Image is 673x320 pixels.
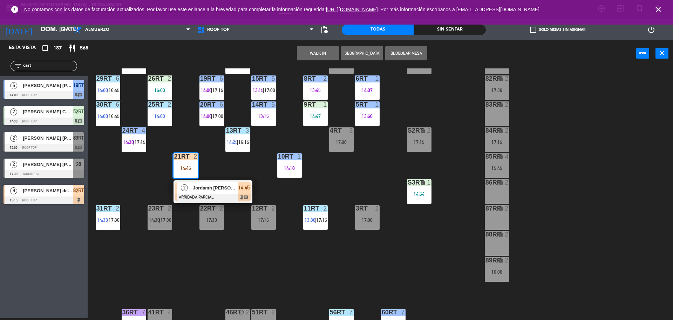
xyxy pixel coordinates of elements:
i: lock [498,127,504,133]
span: [PERSON_NAME] [PERSON_NAME] [23,161,73,168]
div: 16:00 [485,269,509,274]
span: | [107,217,109,223]
span: 14:30 [123,139,134,145]
i: lock [498,153,504,159]
div: 84RR [485,127,486,134]
button: close [655,48,668,59]
span: No contamos con los datos de facturación actualizados. Por favor use este enlance a la brevedad p... [24,7,539,12]
input: Filtrar por nombre... [22,62,77,70]
span: 17:15 [212,87,223,93]
span: Jordamh [PERSON_NAME] [193,184,238,192]
span: 2 [10,135,17,142]
span: 2 [181,184,188,191]
div: Sin sentar [414,25,485,35]
div: Esta vista [4,44,50,52]
div: 6 [219,101,224,108]
div: 2 [505,179,509,186]
i: restaurant [68,44,76,52]
div: 41RT [148,309,149,315]
div: 31RT [96,205,97,212]
div: 15:45 [485,166,509,171]
span: | [237,139,238,145]
i: lock [498,205,504,211]
span: 28 [76,160,81,168]
span: 14:00 [201,87,212,93]
div: 2 [245,309,250,315]
button: WALK IN [297,46,339,60]
span: 14:00 [97,87,108,93]
span: Roof Top [207,27,230,32]
div: 26RT [148,75,149,82]
span: 13:30 [305,217,315,223]
span: | [133,139,135,145]
div: 29RT [96,75,97,82]
div: 7 [349,309,353,315]
div: 17:00 [355,218,380,222]
i: lock [498,101,504,107]
div: 24RT [122,127,123,134]
span: 14:33 [97,217,108,223]
span: 14:30 [149,217,160,223]
i: lock [420,127,426,133]
button: Bloquear Mesa [385,46,427,60]
div: 2 [168,205,172,212]
span: | [315,217,316,223]
span: 17:30 [109,217,120,223]
i: block [238,309,244,315]
div: 2 [323,75,327,82]
div: 2 [375,205,379,212]
span: 83RT [73,134,84,142]
div: 14:54 [407,192,431,196]
div: 13:45 [303,88,328,93]
div: 1 [375,75,379,82]
div: 4 [142,127,146,134]
span: [PERSON_NAME] del [PERSON_NAME] [23,187,73,194]
label: Solo mesas sin asignar [530,27,585,33]
div: 4 [505,153,509,160]
span: 565 [80,44,88,52]
div: 17:30 [199,218,224,222]
div: S2RT [408,127,408,134]
div: 6 [219,75,224,82]
span: 16:45 [109,87,120,93]
div: 2 [219,205,224,212]
i: power_input [639,49,647,57]
i: lock [498,179,504,185]
div: 2 [271,309,276,315]
i: lock [498,231,504,237]
i: lock [420,179,426,185]
div: 2 [505,127,509,134]
div: 2 [505,231,509,238]
span: check_box_outline_blank [530,27,536,33]
div: 2 [505,75,509,82]
span: pending_actions [320,26,328,34]
div: 25RT [148,101,149,108]
span: 2 [10,161,17,168]
span: 82RT [73,186,84,195]
div: 87RR [485,205,486,212]
div: 1 [323,101,327,108]
span: | [107,87,109,93]
span: [PERSON_NAME] [PERSON_NAME] [23,82,73,89]
div: 2 [427,127,431,134]
div: 17:00 [329,140,354,145]
div: 17:15 [407,140,431,145]
i: close [658,49,666,57]
div: 89RR [485,257,486,264]
div: 13:50 [355,114,380,119]
div: 88RR [485,231,486,238]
